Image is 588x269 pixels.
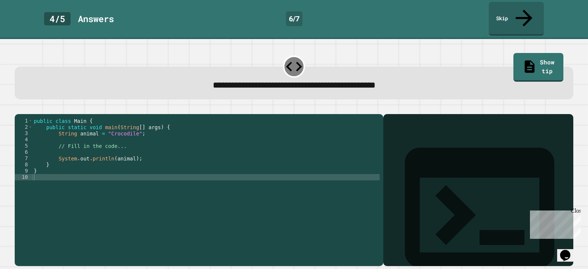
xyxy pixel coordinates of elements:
div: 4 [15,137,33,143]
div: 8 [15,162,33,168]
div: Chat with us now!Close [3,3,51,47]
iframe: chat widget [557,240,581,262]
span: Toggle code folding, rows 1 through 9 [28,118,32,124]
div: 3 [15,130,33,137]
div: 1 [15,118,33,124]
div: 5 [15,143,33,149]
a: Skip [489,2,544,36]
div: 4 / 5 [44,12,71,25]
span: Toggle code folding, rows 2 through 8 [28,124,32,130]
div: 9 [15,168,33,174]
div: 10 [15,174,33,180]
div: 6 [15,149,33,155]
a: Show tip [513,53,563,82]
div: Answer s [78,12,114,25]
div: 7 [15,155,33,162]
div: 2 [15,124,33,130]
div: 6 / 7 [286,11,302,26]
iframe: chat widget [527,208,581,239]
